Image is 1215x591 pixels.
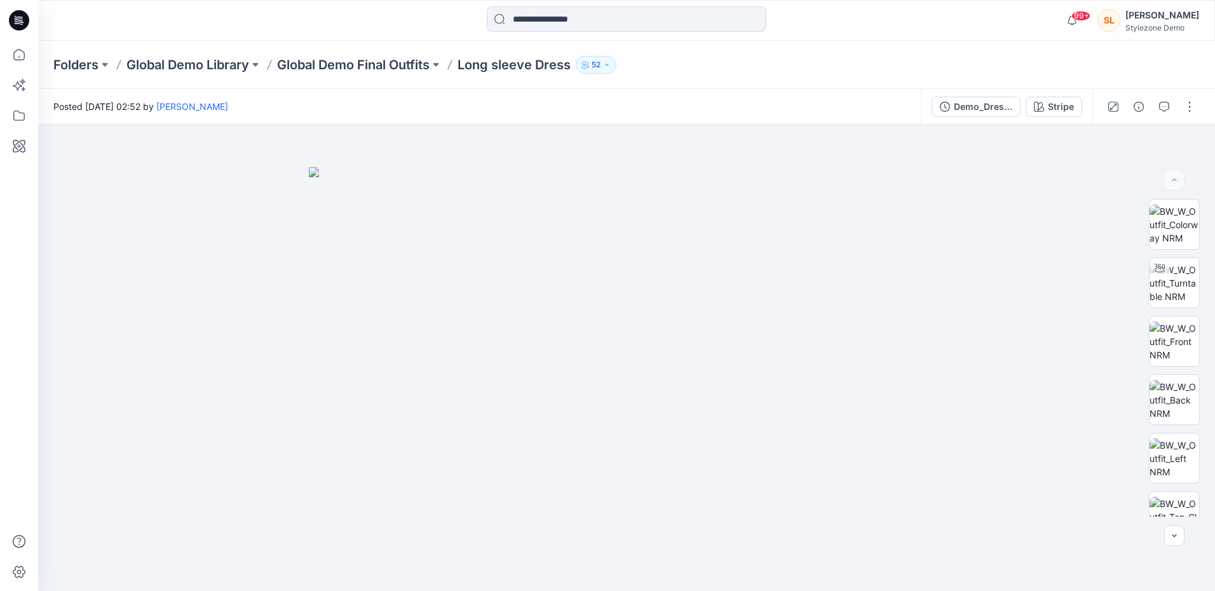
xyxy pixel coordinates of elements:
[592,58,601,72] p: 52
[277,56,430,74] a: Global Demo Final Outfits
[1125,23,1199,32] div: Stylezone Demo
[1150,263,1199,303] img: BW_W_Outfit_Turntable NRM
[1150,497,1199,537] img: BW_W_Outfit_Top_CloseUp NRM
[458,56,571,74] p: Long sleeve Dress
[53,100,228,113] span: Posted [DATE] 02:52 by
[1129,97,1149,117] button: Details
[1048,100,1074,114] div: Stripe
[309,167,944,591] img: eyJhbGciOiJIUzI1NiIsImtpZCI6IjAiLCJzbHQiOiJzZXMiLCJ0eXAiOiJKV1QifQ.eyJkYXRhIjp7InR5cGUiOiJzdG9yYW...
[576,56,616,74] button: 52
[1150,380,1199,420] img: BW_W_Outfit_Back NRM
[1071,11,1090,21] span: 99+
[954,100,1012,114] div: Demo_Dress_Final
[1097,9,1120,32] div: SL
[1150,438,1199,479] img: BW_W_Outfit_Left NRM
[53,56,98,74] a: Folders
[1026,97,1082,117] button: Stripe
[1150,322,1199,362] img: BW_W_Outfit_Front NRM
[932,97,1021,117] button: Demo_Dress_Final
[156,101,228,112] a: [PERSON_NAME]
[1125,8,1199,23] div: [PERSON_NAME]
[126,56,249,74] a: Global Demo Library
[1150,205,1199,245] img: BW_W_Outfit_Colorway NRM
